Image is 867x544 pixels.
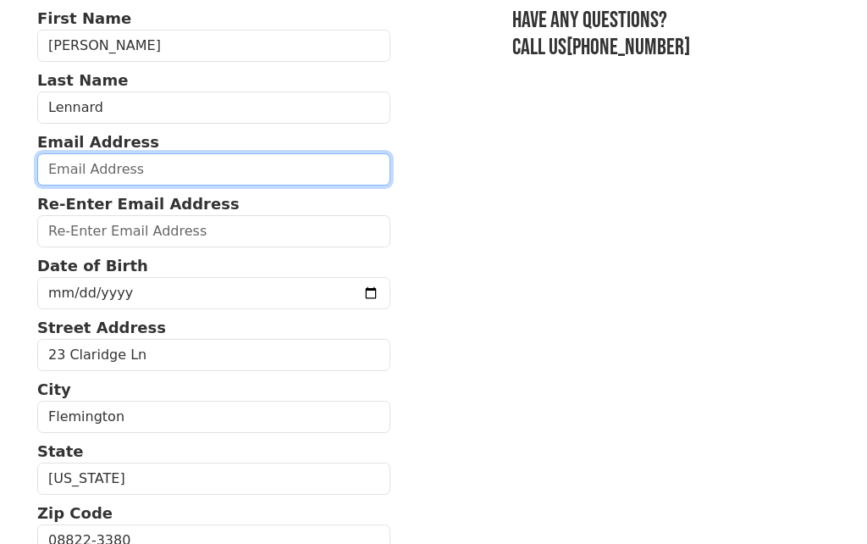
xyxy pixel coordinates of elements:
strong: Date of Birth [37,258,148,275]
h3: Have any questions? [512,8,830,35]
input: First Name [37,31,390,63]
strong: State [37,443,84,461]
strong: Email Address [37,134,159,152]
input: Street Address [37,340,390,372]
strong: City [37,381,71,399]
input: Email Address [37,154,390,186]
strong: Street Address [37,319,166,337]
strong: First Name [37,10,131,28]
strong: Last Name [37,72,128,90]
input: City [37,402,390,434]
strong: Re-Enter Email Address [37,196,240,214]
strong: Zip Code [37,505,113,523]
input: Re-Enter Email Address [37,216,390,248]
a: [PHONE_NUMBER] [566,35,690,62]
input: Last Name [37,92,390,125]
h3: Call us [512,35,830,62]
